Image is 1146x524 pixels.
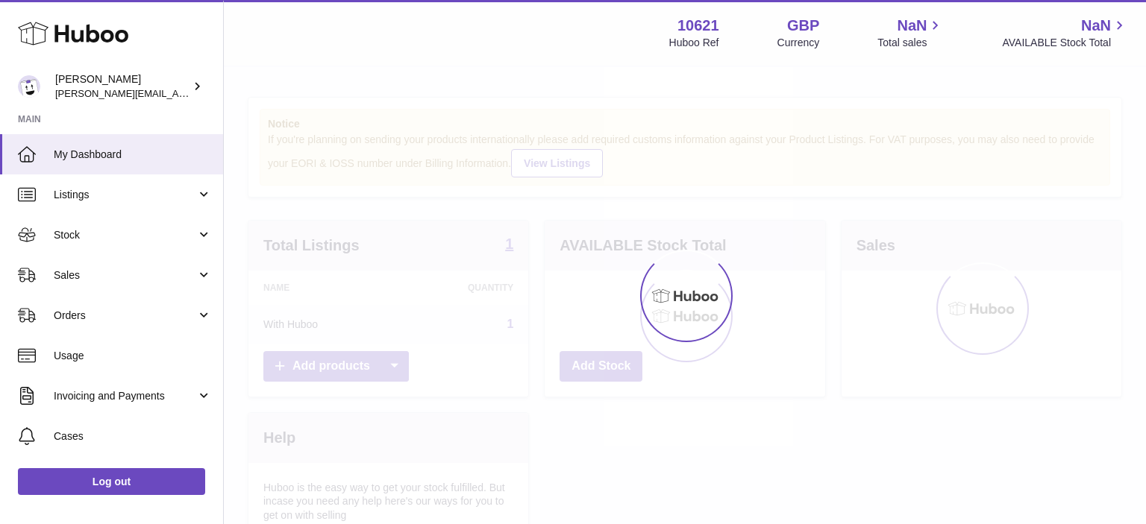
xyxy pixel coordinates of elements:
span: Listings [54,188,196,202]
span: My Dashboard [54,148,212,162]
span: NaN [1081,16,1111,36]
span: AVAILABLE Stock Total [1002,36,1128,50]
strong: 10621 [677,16,719,36]
span: [PERSON_NAME][EMAIL_ADDRESS][DOMAIN_NAME] [55,87,299,99]
a: NaN AVAILABLE Stock Total [1002,16,1128,50]
div: Currency [777,36,820,50]
strong: GBP [787,16,819,36]
div: [PERSON_NAME] [55,72,190,101]
span: NaN [897,16,927,36]
span: Cases [54,429,212,443]
span: Sales [54,268,196,282]
span: Total sales [877,36,944,50]
span: Invoicing and Payments [54,389,196,403]
span: Stock [54,228,196,242]
span: Usage [54,349,212,363]
span: Orders [54,309,196,323]
a: Log out [18,468,205,495]
a: NaN Total sales [877,16,944,50]
img: steven@scoreapp.com [18,75,40,98]
div: Huboo Ref [669,36,719,50]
